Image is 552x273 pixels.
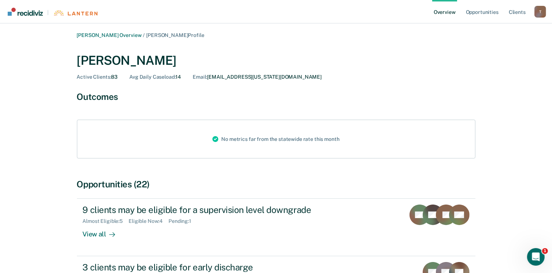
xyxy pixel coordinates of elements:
div: Eligible Now : 4 [129,218,168,224]
span: [PERSON_NAME] Profile [146,32,204,38]
div: View all [83,224,124,239]
div: 3 clients may be eligible for early discharge [83,262,340,273]
span: Active Clients : [77,74,111,80]
button: Profile dropdown button [534,6,546,18]
span: Avg Daily Caseload : [129,74,175,80]
a: [PERSON_NAME] Overview [77,32,142,38]
div: [EMAIL_ADDRESS][US_STATE][DOMAIN_NAME] [193,74,322,80]
img: Lantern [53,10,97,16]
div: 83 [77,74,118,80]
div: No metrics far from the statewide rate this month [207,120,345,158]
div: Pending : 1 [168,218,197,224]
img: Recidiviz [8,8,43,16]
div: T [534,6,546,18]
span: | [43,10,53,16]
span: 1 [542,248,548,254]
div: 14 [129,74,181,80]
a: 9 clients may be eligible for a supervision level downgradeAlmost Eligible:5Eligible Now:4Pending... [77,198,475,256]
div: Almost Eligible : 5 [83,218,129,224]
div: Outcomes [77,91,475,102]
div: 9 clients may be eligible for a supervision level downgrade [83,205,340,215]
div: [PERSON_NAME] [77,53,475,68]
iframe: Intercom live chat [527,248,545,266]
div: Opportunities (22) [77,179,475,190]
span: / [141,32,146,38]
span: Email : [193,74,207,80]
